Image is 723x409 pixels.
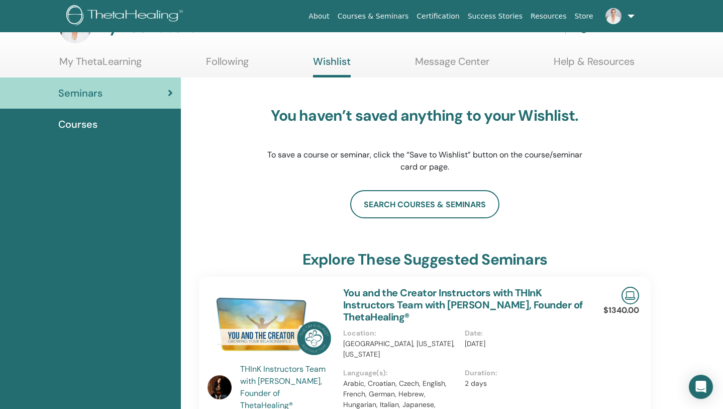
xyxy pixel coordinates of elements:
[465,368,581,378] p: Duration :
[465,328,581,339] p: Date :
[343,368,459,378] p: Language(s) :
[415,55,489,75] a: Message Center
[302,251,547,269] h3: explore these suggested seminars
[689,375,713,399] div: Open Intercom Messenger
[464,7,527,26] a: Success Stories
[206,55,249,75] a: Following
[208,287,331,366] img: You and the Creator Instructors
[554,55,635,75] a: Help & Resources
[343,339,459,360] p: [GEOGRAPHIC_DATA], [US_STATE], [US_STATE]
[465,378,581,389] p: 2 days
[304,7,333,26] a: About
[58,86,102,101] span: Seminars
[527,7,571,26] a: Resources
[95,18,198,36] h3: My Dashboard
[603,304,639,316] p: $1340.00
[266,149,583,173] p: To save a course or seminar, click the “Save to Wishlist” button on the course/seminar card or page.
[343,286,583,323] a: You and the Creator Instructors with THInK Instructors Team with [PERSON_NAME], Founder of ThetaH...
[266,107,583,125] h3: You haven’t saved anything to your Wishlist.
[350,190,499,218] a: search courses & seminars
[66,5,186,28] img: logo.png
[208,375,232,399] img: default.jpg
[465,339,581,349] p: [DATE]
[343,328,459,339] p: Location :
[605,8,622,24] img: default.jpg
[412,7,463,26] a: Certification
[622,287,639,304] img: Live Online Seminar
[58,117,97,132] span: Courses
[334,7,413,26] a: Courses & Seminars
[313,55,351,77] a: Wishlist
[59,55,142,75] a: My ThetaLearning
[571,7,597,26] a: Store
